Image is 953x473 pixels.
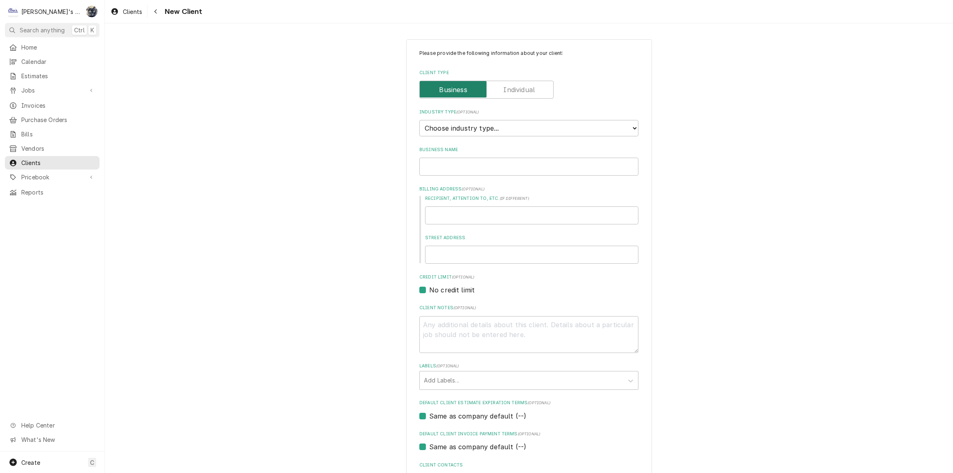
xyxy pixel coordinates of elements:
[419,147,638,153] label: Business Name
[107,5,145,18] a: Clients
[5,127,100,141] a: Bills
[21,43,95,52] span: Home
[91,26,94,34] span: K
[419,109,638,115] label: Industry Type
[500,196,529,201] span: ( if different )
[5,69,100,83] a: Estimates
[453,306,476,310] span: ( optional )
[419,431,638,437] label: Default Client Invoice Payment Terms
[5,23,100,37] button: Search anythingCtrlK
[419,431,638,452] div: Default Client Invoice Payment Terms
[21,115,95,124] span: Purchase Orders
[21,130,95,138] span: Bills
[21,435,95,444] span: What's New
[419,109,638,136] div: Industry Type
[5,99,100,112] a: Invoices
[21,7,81,16] div: [PERSON_NAME]'s Refrigeration
[5,142,100,155] a: Vendors
[419,147,638,176] div: Business Name
[5,170,100,184] a: Go to Pricebook
[123,7,142,16] span: Clients
[21,72,95,80] span: Estimates
[86,6,97,17] div: Sarah Bendele's Avatar
[21,86,83,95] span: Jobs
[5,113,100,127] a: Purchase Orders
[5,186,100,199] a: Reports
[162,6,202,17] span: New Client
[21,144,95,153] span: Vendors
[5,156,100,170] a: Clients
[425,195,638,202] label: Recipient, Attention To, etc.
[21,173,83,181] span: Pricebook
[429,411,526,421] label: Same as company default (--)
[90,458,94,467] span: C
[419,186,638,192] label: Billing Address
[21,459,40,466] span: Create
[462,187,484,191] span: ( optional )
[527,401,550,405] span: (optional)
[20,26,65,34] span: Search anything
[419,274,638,281] label: Credit Limit
[419,400,638,406] label: Default Client Estimate Expiration Terms
[419,363,638,369] label: Labels
[7,6,19,17] div: C
[74,26,85,34] span: Ctrl
[419,462,638,468] label: Client Contacts
[21,421,95,430] span: Help Center
[21,158,95,167] span: Clients
[436,364,459,368] span: ( optional )
[5,41,100,54] a: Home
[21,101,95,110] span: Invoices
[456,110,479,114] span: ( optional )
[419,186,638,264] div: Billing Address
[5,55,100,68] a: Calendar
[5,84,100,97] a: Go to Jobs
[429,285,475,295] label: No credit limit
[419,70,638,76] label: Client Type
[419,400,638,421] div: Default Client Estimate Expiration Terms
[149,5,162,18] button: Navigate back
[419,274,638,295] div: Credit Limit
[419,363,638,389] div: Labels
[425,235,638,264] div: Street Address
[5,433,100,446] a: Go to What's New
[419,305,638,311] label: Client Notes
[452,275,475,279] span: (optional)
[419,50,638,57] p: Please provide the following information about your client:
[419,70,638,99] div: Client Type
[425,235,638,241] label: Street Address
[518,432,541,436] span: (optional)
[5,419,100,432] a: Go to Help Center
[425,195,638,224] div: Recipient, Attention To, etc.
[7,6,19,17] div: Clay's Refrigeration's Avatar
[21,188,95,197] span: Reports
[86,6,97,17] div: SB
[21,57,95,66] span: Calendar
[429,442,526,452] label: Same as company default (--)
[419,305,638,353] div: Client Notes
